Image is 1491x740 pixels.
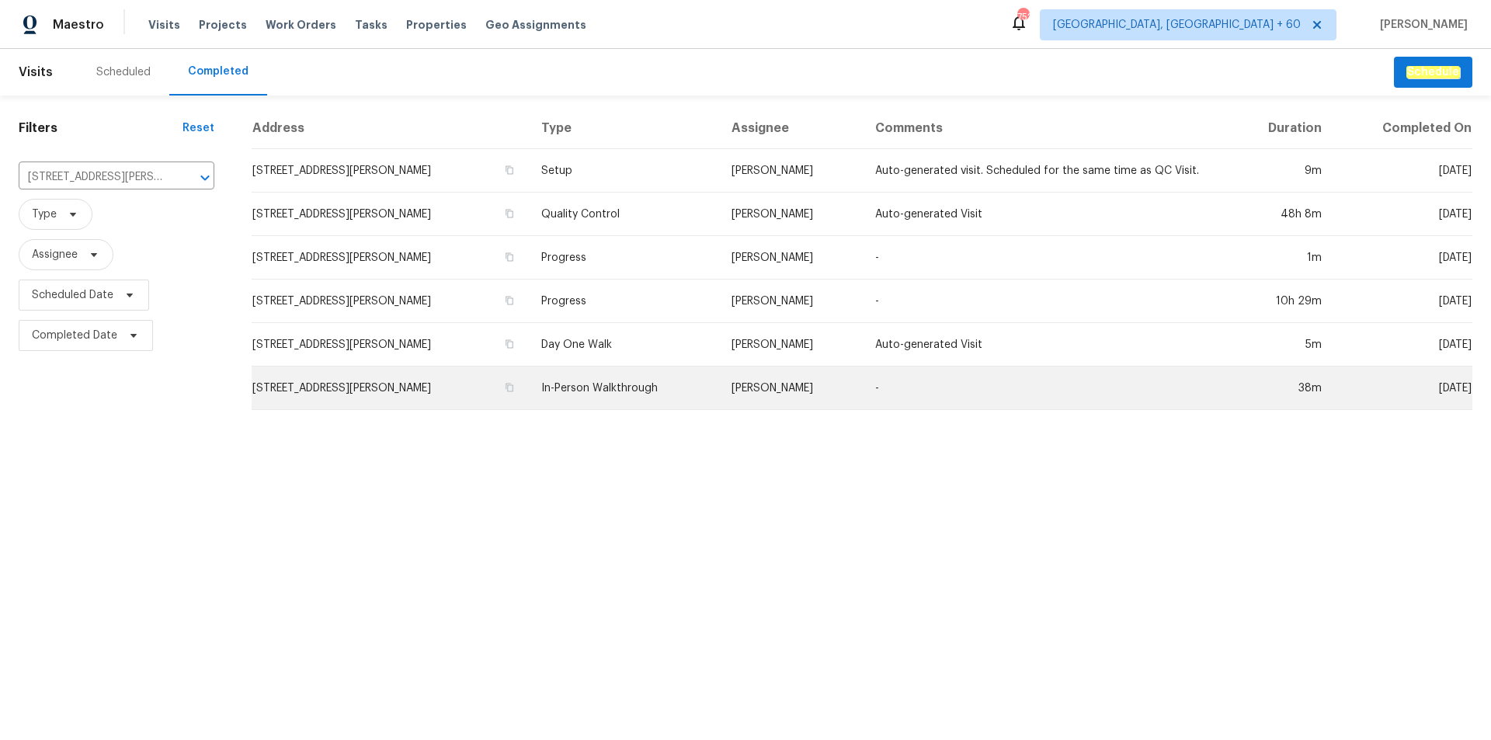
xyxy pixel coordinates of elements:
[252,323,529,367] td: [STREET_ADDRESS][PERSON_NAME]
[1229,367,1334,410] td: 38m
[863,236,1229,280] td: -
[188,64,248,79] div: Completed
[719,149,863,193] td: [PERSON_NAME]
[529,280,719,323] td: Progress
[529,193,719,236] td: Quality Control
[485,17,586,33] span: Geo Assignments
[502,294,516,307] button: Copy Address
[199,17,247,33] span: Projects
[719,108,863,149] th: Assignee
[502,337,516,351] button: Copy Address
[32,207,57,222] span: Type
[502,250,516,264] button: Copy Address
[1334,367,1472,410] td: [DATE]
[32,328,117,343] span: Completed Date
[529,367,719,410] td: In-Person Walkthrough
[719,193,863,236] td: [PERSON_NAME]
[252,280,529,323] td: [STREET_ADDRESS][PERSON_NAME]
[1229,323,1334,367] td: 5m
[1229,193,1334,236] td: 48h 8m
[1017,9,1028,25] div: 752
[32,287,113,303] span: Scheduled Date
[1334,108,1472,149] th: Completed On
[863,193,1229,236] td: Auto-generated Visit
[1229,108,1334,149] th: Duration
[863,108,1229,149] th: Comments
[863,367,1229,410] td: -
[1334,193,1472,236] td: [DATE]
[406,17,467,33] span: Properties
[719,236,863,280] td: [PERSON_NAME]
[863,149,1229,193] td: Auto-generated visit. Scheduled for the same time as QC Visit.
[719,367,863,410] td: [PERSON_NAME]
[502,207,516,221] button: Copy Address
[529,323,719,367] td: Day One Walk
[266,17,336,33] span: Work Orders
[194,167,216,189] button: Open
[1053,17,1301,33] span: [GEOGRAPHIC_DATA], [GEOGRAPHIC_DATA] + 60
[529,149,719,193] td: Setup
[96,64,151,80] div: Scheduled
[1334,149,1472,193] td: [DATE]
[252,108,529,149] th: Address
[1229,236,1334,280] td: 1m
[719,323,863,367] td: [PERSON_NAME]
[1334,280,1472,323] td: [DATE]
[502,380,516,394] button: Copy Address
[1334,236,1472,280] td: [DATE]
[355,19,388,30] span: Tasks
[1374,17,1468,33] span: [PERSON_NAME]
[19,55,53,89] span: Visits
[19,165,171,189] input: Search for an address...
[252,367,529,410] td: [STREET_ADDRESS][PERSON_NAME]
[32,247,78,262] span: Assignee
[502,163,516,177] button: Copy Address
[1406,66,1460,78] em: Schedule
[53,17,104,33] span: Maestro
[148,17,180,33] span: Visits
[529,236,719,280] td: Progress
[529,108,719,149] th: Type
[252,149,529,193] td: [STREET_ADDRESS][PERSON_NAME]
[1394,57,1472,89] button: Schedule
[1229,280,1334,323] td: 10h 29m
[19,120,182,136] h1: Filters
[182,120,214,136] div: Reset
[863,280,1229,323] td: -
[1229,149,1334,193] td: 9m
[863,323,1229,367] td: Auto-generated Visit
[1334,323,1472,367] td: [DATE]
[252,193,529,236] td: [STREET_ADDRESS][PERSON_NAME]
[719,280,863,323] td: [PERSON_NAME]
[252,236,529,280] td: [STREET_ADDRESS][PERSON_NAME]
